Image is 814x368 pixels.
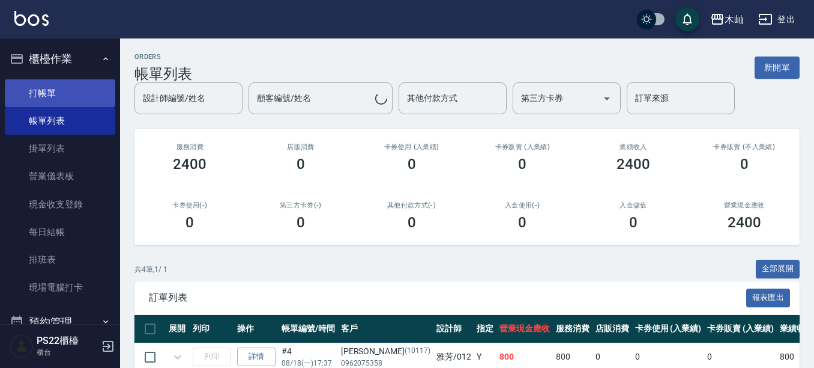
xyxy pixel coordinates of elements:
[37,335,98,347] h5: PS22櫃檯
[755,57,800,79] button: 新開單
[5,43,115,75] button: 櫃檯作業
[675,7,699,31] button: save
[5,307,115,338] button: 預約管理
[338,315,433,343] th: 客戶
[433,315,474,343] th: 設計師
[5,218,115,246] a: 每日結帳
[408,214,416,231] h3: 0
[5,191,115,218] a: 現金收支登錄
[629,214,638,231] h3: 0
[617,156,650,173] h3: 2400
[481,143,564,151] h2: 卡券販賣 (入業績)
[705,7,749,32] button: 木屾
[297,156,305,173] h3: 0
[704,315,777,343] th: 卡券販賣 (入業績)
[149,292,746,304] span: 訂單列表
[185,214,194,231] h3: 0
[237,348,276,366] a: 詳情
[190,315,234,343] th: 列印
[134,66,192,82] h3: 帳單列表
[149,143,231,151] h3: 服務消費
[474,315,496,343] th: 指定
[725,12,744,27] div: 木屾
[10,334,34,358] img: Person
[260,201,342,209] h2: 第三方卡券(-)
[134,264,167,275] p: 共 4 筆, 1 / 1
[408,156,416,173] h3: 0
[592,315,632,343] th: 店販消費
[518,156,526,173] h3: 0
[753,8,800,31] button: 登出
[370,201,453,209] h2: 其他付款方式(-)
[703,201,785,209] h2: 營業現金應收
[279,315,338,343] th: 帳單編號/時間
[166,315,190,343] th: 展開
[5,135,115,162] a: 掛單列表
[746,291,791,302] a: 報表匯出
[5,79,115,107] a: 打帳單
[703,143,785,151] h2: 卡券販賣 (不入業績)
[5,246,115,274] a: 排班表
[149,201,231,209] h2: 卡券使用(-)
[234,315,279,343] th: 操作
[632,315,705,343] th: 卡券使用 (入業績)
[592,143,675,151] h2: 業績收入
[14,11,49,26] img: Logo
[755,61,800,73] a: 新開單
[756,260,800,278] button: 全部展開
[728,214,761,231] h3: 2400
[553,315,592,343] th: 服務消費
[260,143,342,151] h2: 店販消費
[37,347,98,358] p: 櫃台
[746,289,791,307] button: 報表匯出
[5,107,115,135] a: 帳單列表
[173,156,207,173] h3: 2400
[297,214,305,231] h3: 0
[518,214,526,231] h3: 0
[341,345,430,358] div: [PERSON_NAME]
[481,201,564,209] h2: 入金使用(-)
[5,162,115,190] a: 營業儀表板
[496,315,553,343] th: 營業現金應收
[597,89,617,108] button: Open
[370,143,453,151] h2: 卡券使用 (入業績)
[592,201,675,209] h2: 入金儲值
[740,156,749,173] h3: 0
[5,274,115,301] a: 現場電腦打卡
[405,345,430,358] p: (10117)
[134,53,192,61] h2: ORDERS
